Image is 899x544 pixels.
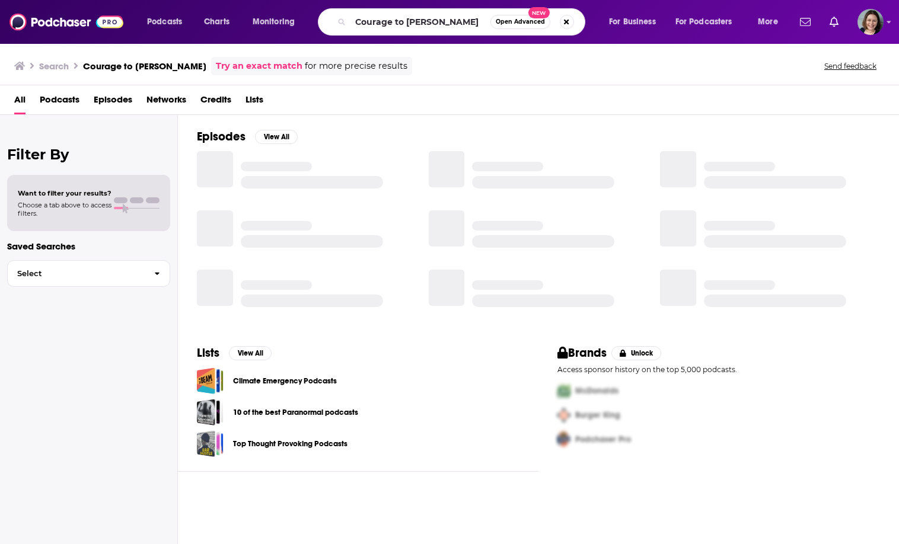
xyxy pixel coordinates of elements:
h2: Lists [197,345,219,360]
button: open menu [668,12,750,31]
img: User Profile [857,9,884,35]
a: Climate Emergency Podcasts [233,375,337,388]
p: Saved Searches [7,241,170,252]
a: Try an exact match [216,59,302,73]
a: Show notifications dropdown [825,12,843,32]
img: First Pro Logo [553,379,575,403]
a: Networks [146,90,186,114]
h2: Filter By [7,146,170,163]
h2: Episodes [197,129,246,144]
a: Climate Emergency Podcasts [197,367,224,394]
p: Access sponsor history on the top 5,000 podcasts. [557,365,880,374]
img: Third Pro Logo [553,427,575,452]
span: Open Advanced [496,19,545,25]
span: Podcasts [147,14,182,30]
span: New [528,7,550,18]
span: Select [8,270,145,277]
a: Podcasts [40,90,79,114]
button: View All [255,130,298,144]
span: for more precise results [305,59,407,73]
span: More [758,14,778,30]
a: 10 of the best Paranormal podcasts [197,399,224,425]
a: ListsView All [197,345,272,360]
a: Credits [200,90,231,114]
span: Logged in as micglogovac [857,9,884,35]
a: All [14,90,25,114]
h2: Brands [557,345,607,360]
button: Select [7,260,170,287]
button: Unlock [611,346,662,360]
span: Choose a tab above to access filters. [18,201,111,217]
a: 10 of the best Paranormal podcasts [233,406,358,419]
h3: Search [39,60,69,72]
input: Search podcasts, credits, & more... [350,12,490,31]
span: Want to filter your results? [18,189,111,197]
button: open menu [244,12,310,31]
img: Podchaser - Follow, Share and Rate Podcasts [9,11,123,33]
button: Open AdvancedNew [490,15,550,29]
button: View All [229,346,272,360]
h3: Courage to [PERSON_NAME] [83,60,206,72]
span: For Business [609,14,656,30]
a: Top Thought Provoking Podcasts [233,437,348,450]
button: open menu [750,12,793,31]
span: McDonalds [575,386,619,396]
span: For Podcasters [675,14,732,30]
a: Show notifications dropdown [795,12,815,32]
span: Monitoring [253,14,295,30]
button: Send feedback [821,61,880,71]
span: Charts [204,14,229,30]
button: Show profile menu [857,9,884,35]
a: Charts [196,12,237,31]
a: Lists [246,90,263,114]
a: EpisodesView All [197,129,298,144]
span: Burger King [575,410,620,420]
div: Search podcasts, credits, & more... [329,8,597,36]
button: open menu [139,12,197,31]
img: Second Pro Logo [553,403,575,427]
a: Episodes [94,90,132,114]
a: Top Thought Provoking Podcasts [197,430,224,457]
span: Podchaser Pro [575,434,631,444]
button: open menu [601,12,671,31]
